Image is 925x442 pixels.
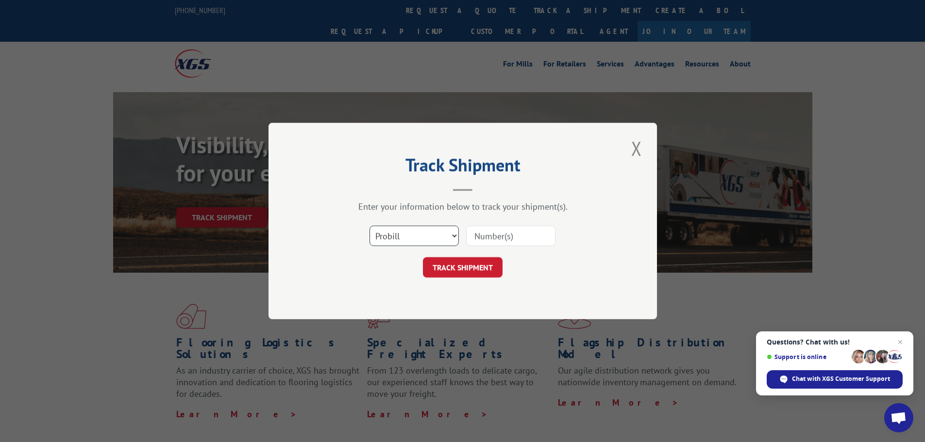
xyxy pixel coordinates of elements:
[792,375,890,383] span: Chat with XGS Customer Support
[767,370,903,389] span: Chat with XGS Customer Support
[423,257,503,278] button: TRACK SHIPMENT
[317,201,608,212] div: Enter your information below to track your shipment(s).
[628,135,645,162] button: Close modal
[317,158,608,177] h2: Track Shipment
[466,226,555,246] input: Number(s)
[767,353,848,360] span: Support is online
[884,403,913,432] a: Open chat
[767,338,903,346] span: Questions? Chat with us!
